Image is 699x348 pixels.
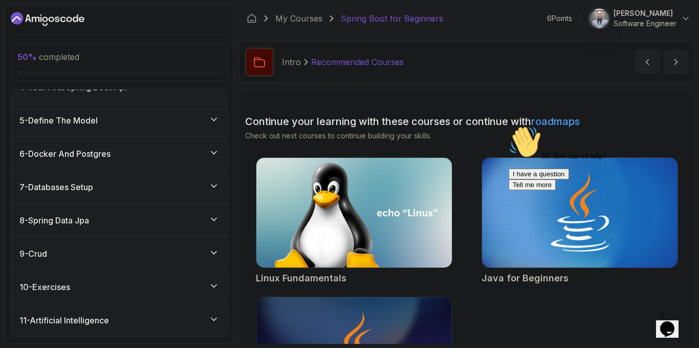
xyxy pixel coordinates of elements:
span: Hi! How can we help? [4,31,101,38]
button: 11-Artificial Intelligence [11,304,227,337]
p: Spring Boot for Beginners [341,12,443,25]
p: [PERSON_NAME] [614,8,676,18]
h3: 6 - Docker And Postgres [19,148,111,160]
img: Java for Beginners card [482,158,678,268]
h3: 9 - Crud [19,248,47,260]
h3: 5 - Define The Model [19,114,98,127]
a: roadmaps [531,115,580,128]
button: 6-Docker And Postgres [11,137,227,170]
p: Software Engineer [614,18,676,29]
a: My Courses [275,12,322,25]
button: 10-Exercises [11,271,227,303]
h2: Continue your learning with these courses or continue with [245,114,688,129]
button: previous content [635,50,660,74]
a: Linux Fundamentals cardLinux Fundamentals [256,157,452,285]
p: Recommended Courses [311,56,404,68]
p: Intro [282,56,301,68]
button: Tell me more [4,58,51,69]
span: completed [17,52,79,62]
img: user profile image [589,9,609,28]
p: 6 Points [547,13,572,24]
iframe: chat widget [505,121,689,302]
button: next content [664,50,688,74]
a: Dashboard [11,11,84,27]
p: Check out next courses to continue building your skills. [245,131,688,141]
span: 50 % [17,52,37,62]
a: Java for Beginners cardJava for Beginners [482,157,678,285]
h3: 8 - Spring Data Jpa [19,214,89,227]
h2: Java for Beginners [482,271,569,285]
h3: 10 - Exercises [19,281,70,293]
button: 8-Spring Data Jpa [11,204,227,237]
img: Linux Fundamentals card [256,158,452,268]
button: I have a question [4,47,64,58]
h2: Linux Fundamentals [256,271,346,285]
div: 👋Hi! How can we help?I have a questionTell me more [4,4,188,69]
button: 5-Define The Model [11,104,227,137]
button: 7-Databases Setup [11,171,227,203]
iframe: chat widget [656,307,689,338]
a: Dashboard [247,13,257,24]
img: :wave: [4,4,37,37]
button: 9-Crud [11,237,227,270]
h3: 7 - Databases Setup [19,181,93,193]
h3: 11 - Artificial Intelligence [19,314,109,326]
button: user profile image[PERSON_NAME]Software Engineer [589,8,691,29]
